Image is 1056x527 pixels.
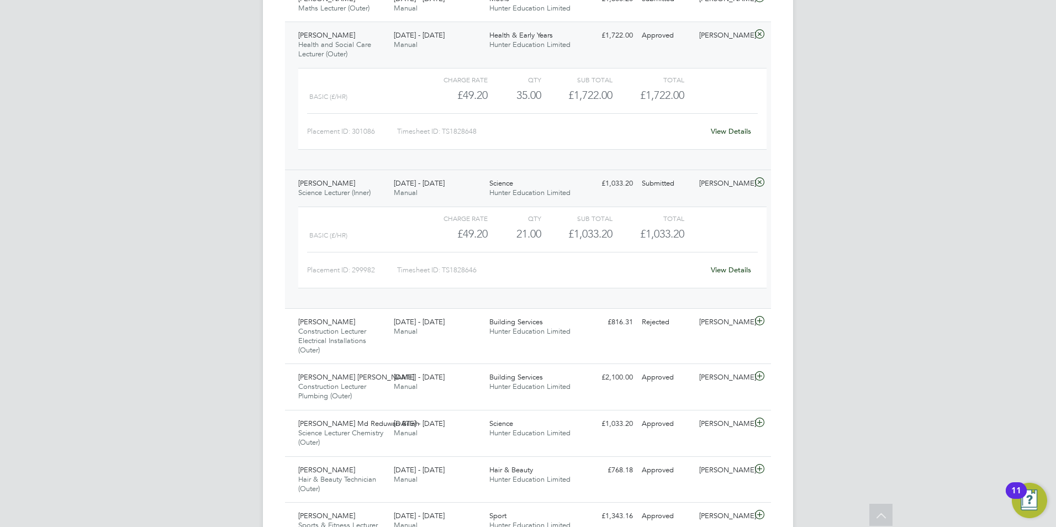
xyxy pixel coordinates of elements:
[394,3,418,13] span: Manual
[541,212,613,225] div: Sub Total
[488,225,541,243] div: 21.00
[541,86,613,104] div: £1,722.00
[1012,483,1047,518] button: Open Resource Center, 11 new notifications
[298,382,366,400] span: Construction Lecturer Plumbing (Outer)
[489,3,571,13] span: Hunter Education Limited
[416,86,488,104] div: £49.20
[489,188,571,197] span: Hunter Education Limited
[489,326,571,336] span: Hunter Education Limited
[394,40,418,49] span: Manual
[298,511,355,520] span: [PERSON_NAME]
[394,382,418,391] span: Manual
[397,123,704,140] div: Timesheet ID: TS1828648
[489,511,506,520] span: Sport
[394,465,445,475] span: [DATE] - [DATE]
[394,30,445,40] span: [DATE] - [DATE]
[640,227,684,240] span: £1,033.20
[580,415,637,433] div: £1,033.20
[580,27,637,45] div: £1,722.00
[489,419,513,428] span: Science
[394,326,418,336] span: Manual
[394,317,445,326] span: [DATE] - [DATE]
[695,507,752,525] div: [PERSON_NAME]
[711,127,751,136] a: View Details
[637,313,695,331] div: Rejected
[489,40,571,49] span: Hunter Education Limited
[307,261,397,279] div: Placement ID: 299982
[489,178,513,188] span: Science
[298,178,355,188] span: [PERSON_NAME]
[580,461,637,479] div: £768.18
[298,40,371,59] span: Health and Social Care Lecturer (Outer)
[307,123,397,140] div: Placement ID: 301086
[298,428,383,447] span: Science Lecturer Chemistry (Outer)
[489,465,533,475] span: Hair & Beauty
[488,212,541,225] div: QTY
[488,86,541,104] div: 35.00
[580,507,637,525] div: £1,343.16
[394,475,418,484] span: Manual
[488,73,541,86] div: QTY
[298,419,419,428] span: [PERSON_NAME] Md Reduwan Billah
[394,419,445,428] span: [DATE] - [DATE]
[640,88,684,102] span: £1,722.00
[489,317,543,326] span: Building Services
[637,175,695,193] div: Submitted
[580,175,637,193] div: £1,033.20
[541,73,613,86] div: Sub Total
[298,3,369,13] span: Maths Lecturer (Outer)
[489,475,571,484] span: Hunter Education Limited
[416,212,488,225] div: Charge rate
[397,261,704,279] div: Timesheet ID: TS1828646
[309,93,347,101] span: Basic (£/HR)
[298,317,355,326] span: [PERSON_NAME]
[416,225,488,243] div: £49.20
[298,30,355,40] span: [PERSON_NAME]
[489,30,553,40] span: Health & Early Years
[298,326,366,355] span: Construction Lecturer Electrical Installations (Outer)
[580,368,637,387] div: £2,100.00
[1011,491,1021,505] div: 11
[489,428,571,438] span: Hunter Education Limited
[695,313,752,331] div: [PERSON_NAME]
[637,415,695,433] div: Approved
[695,368,752,387] div: [PERSON_NAME]
[695,175,752,193] div: [PERSON_NAME]
[613,212,684,225] div: Total
[298,475,376,493] span: Hair & Beauty Technician (Outer)
[637,27,695,45] div: Approved
[298,465,355,475] span: [PERSON_NAME]
[416,73,488,86] div: Charge rate
[298,188,371,197] span: Science Lecturer (Inner)
[394,188,418,197] span: Manual
[394,372,445,382] span: [DATE] - [DATE]
[637,507,695,525] div: Approved
[489,372,543,382] span: Building Services
[541,225,613,243] div: £1,033.20
[695,27,752,45] div: [PERSON_NAME]
[309,231,347,239] span: Basic (£/HR)
[298,372,414,382] span: [PERSON_NAME] [PERSON_NAME]
[394,428,418,438] span: Manual
[394,178,445,188] span: [DATE] - [DATE]
[637,368,695,387] div: Approved
[394,511,445,520] span: [DATE] - [DATE]
[580,313,637,331] div: £816.31
[637,461,695,479] div: Approved
[695,461,752,479] div: [PERSON_NAME]
[489,382,571,391] span: Hunter Education Limited
[695,415,752,433] div: [PERSON_NAME]
[711,265,751,275] a: View Details
[613,73,684,86] div: Total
